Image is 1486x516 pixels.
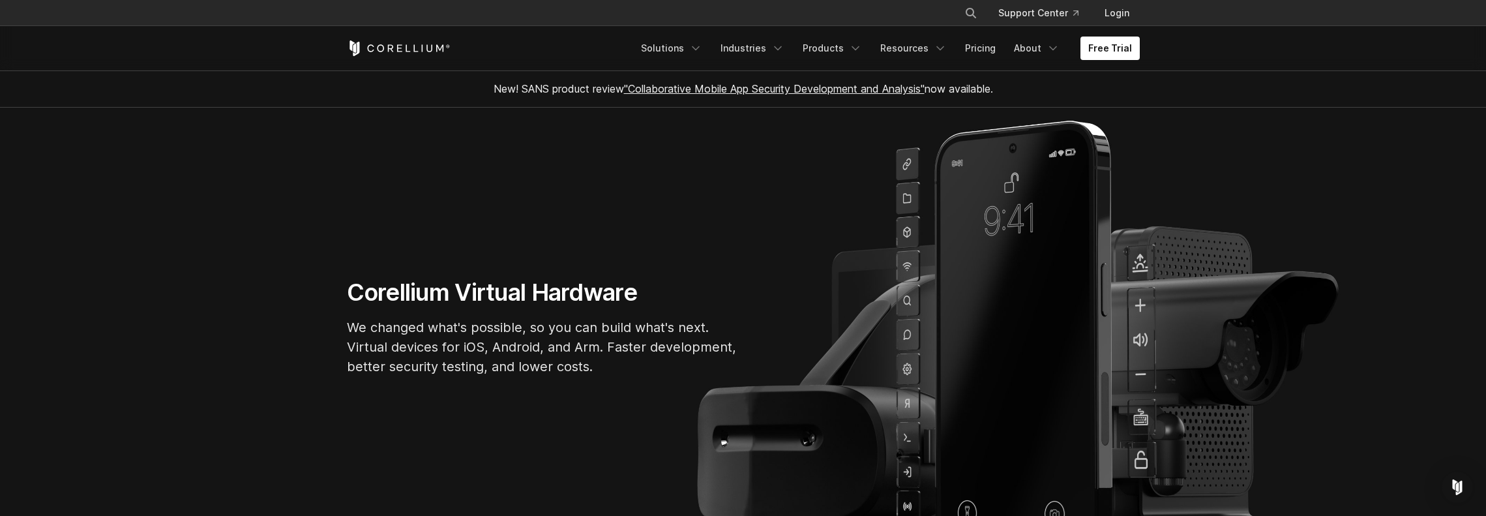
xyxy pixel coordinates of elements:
a: Free Trial [1080,37,1140,60]
a: Support Center [988,1,1089,25]
a: About [1006,37,1067,60]
div: Open Intercom Messenger [1442,472,1473,503]
a: "Collaborative Mobile App Security Development and Analysis" [624,82,925,95]
h1: Corellium Virtual Hardware [347,278,738,307]
a: Login [1094,1,1140,25]
div: Navigation Menu [949,1,1140,25]
a: Solutions [633,37,710,60]
a: Products [795,37,870,60]
a: Pricing [957,37,1003,60]
a: Industries [713,37,792,60]
div: Navigation Menu [633,37,1140,60]
p: We changed what's possible, so you can build what's next. Virtual devices for iOS, Android, and A... [347,318,738,376]
a: Resources [872,37,955,60]
a: Corellium Home [347,40,451,56]
button: Search [959,1,983,25]
span: New! SANS product review now available. [494,82,993,95]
